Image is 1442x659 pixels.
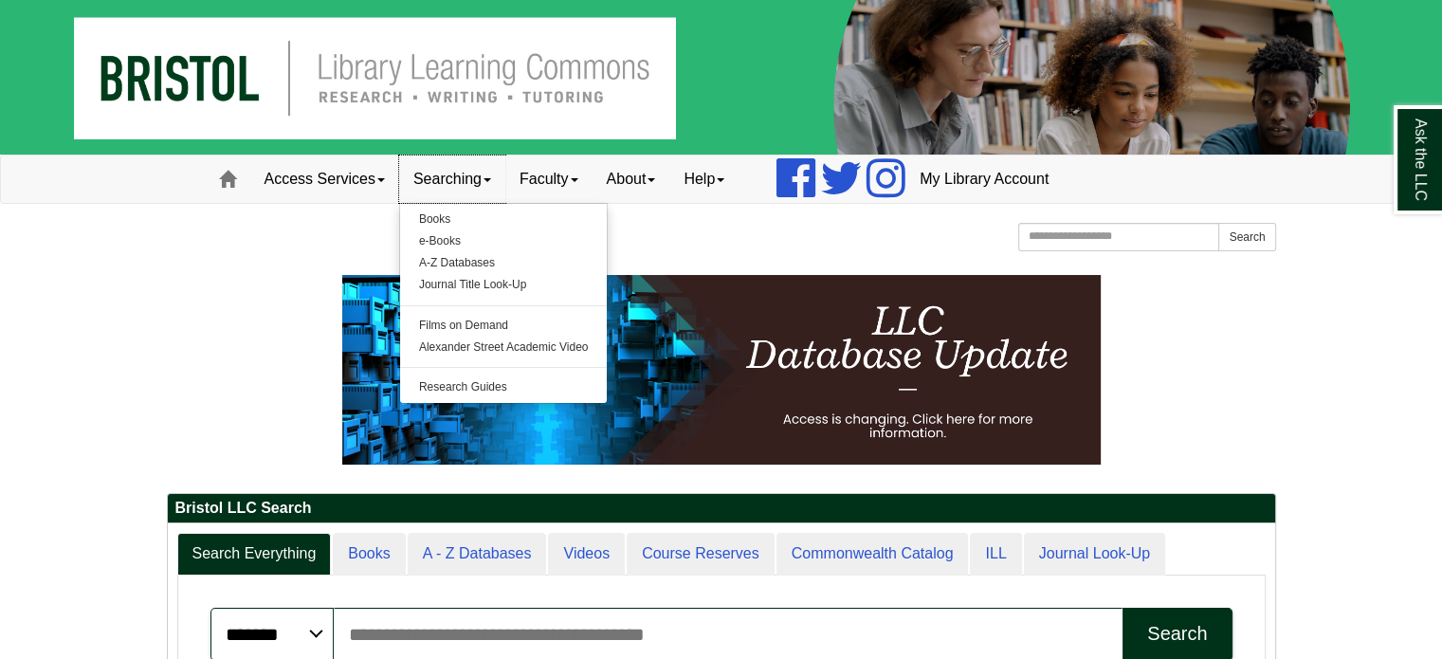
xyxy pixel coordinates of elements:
a: Journal Look-Up [1024,533,1165,576]
img: HTML tutorial [342,275,1101,465]
a: Access Services [250,156,399,203]
a: ILL [970,533,1021,576]
a: Books [333,533,405,576]
a: Videos [548,533,625,576]
a: Journal Title Look-Up [400,274,608,296]
h2: Bristol LLC Search [168,494,1275,523]
a: Research Guides [400,376,608,398]
a: About [593,156,670,203]
button: Search [1218,223,1275,251]
a: Alexander Street Academic Video [400,337,608,358]
a: Search Everything [177,533,332,576]
a: Books [400,209,608,230]
div: Search [1147,623,1207,645]
a: Searching [399,156,505,203]
a: Faculty [505,156,593,203]
a: Commonwealth Catalog [776,533,969,576]
a: Help [669,156,739,203]
a: A - Z Databases [408,533,547,576]
a: A-Z Databases [400,252,608,274]
a: Films on Demand [400,315,608,337]
a: Course Reserves [627,533,775,576]
a: e-Books [400,230,608,252]
a: My Library Account [905,156,1063,203]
